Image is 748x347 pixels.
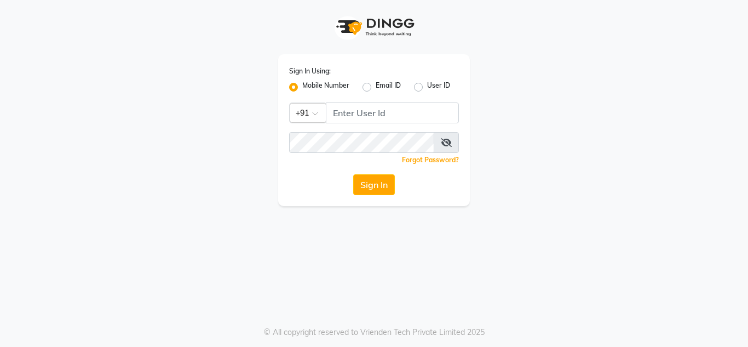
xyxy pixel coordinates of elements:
label: User ID [427,81,450,94]
a: Forgot Password? [402,156,459,164]
label: Mobile Number [302,81,349,94]
img: logo1.svg [330,11,418,43]
input: Username [289,132,434,153]
label: Email ID [376,81,401,94]
input: Username [326,103,459,123]
label: Sign In Using: [289,66,331,76]
button: Sign In [353,174,395,195]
